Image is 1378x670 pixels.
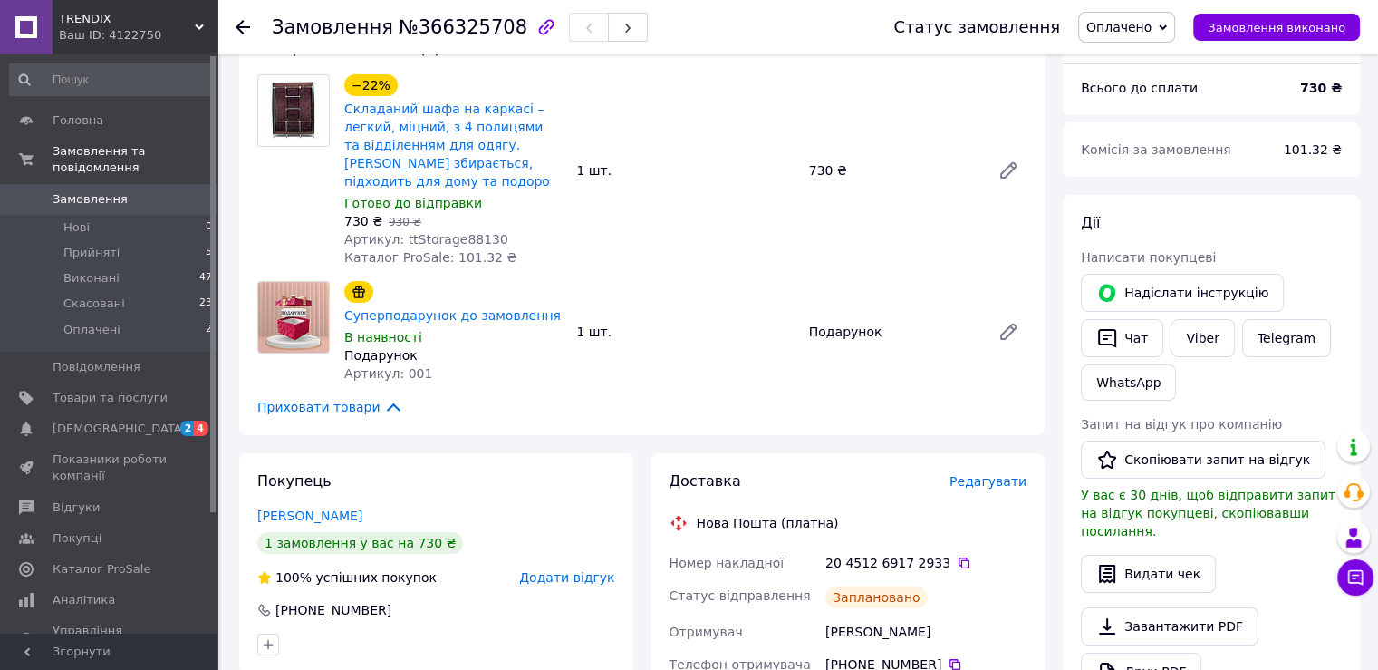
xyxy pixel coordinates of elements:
div: [PHONE_NUMBER] [274,601,393,619]
a: Завантажити PDF [1081,607,1258,646]
span: Отримувач [670,625,743,639]
div: Нова Пошта (платна) [692,514,843,532]
div: Подарунок [802,319,983,345]
span: У вас є 30 днів, щоб відправити запит на відгук покупцеві, скопіювавши посилання. [1081,488,1335,539]
div: Подарунок [344,346,562,364]
img: Суперподарунок до замовлення [258,282,329,353]
div: Повернутися назад [236,18,250,36]
span: Оплачені [63,322,120,338]
span: Каталог ProSale [53,561,150,578]
span: 930 ₴ [389,216,421,228]
a: Telegram [1242,319,1331,357]
span: Артикул: ttStorage88130 [344,232,508,247]
button: Надіслати інструкцію [1081,274,1284,312]
span: TRENDIX [59,11,195,27]
span: Прийняті [63,245,120,261]
a: Редагувати [990,314,1026,350]
span: Замовлення виконано [1208,21,1345,34]
span: Артикул: 001 [344,366,432,381]
div: 20 4512 6917 2933 [825,554,1026,572]
span: Комісія за замовлення [1081,142,1231,157]
div: 1 шт. [569,158,801,183]
span: Покупець [257,472,332,490]
span: [DEMOGRAPHIC_DATA] [53,421,187,437]
span: 23 [199,296,212,312]
a: Viber [1171,319,1234,357]
span: Приховати товари [257,397,403,417]
span: №366325708 [399,16,527,38]
span: Дії [1081,214,1100,231]
span: Показники роботи компанії [53,452,168,484]
span: Управління сайтом [53,623,168,655]
span: Написати покупцеві [1081,250,1216,265]
button: Чат [1081,319,1163,357]
span: Оплачено [1086,20,1152,34]
span: Замовлення [272,16,393,38]
span: Замовлення та повідомлення [53,143,217,176]
span: 2 [180,421,195,436]
div: 730 ₴ [802,158,983,183]
span: Головна [53,112,103,129]
span: 2 [206,322,212,338]
span: Нові [63,219,90,236]
span: Виконані [63,270,120,286]
span: В наявності [344,330,422,345]
a: WhatsApp [1081,364,1176,401]
span: 101.32 ₴ [1284,142,1342,157]
div: −22% [344,74,398,96]
div: Ваш ID: 4122750 [59,27,217,44]
div: Заплановано [825,587,928,608]
span: Всього до сплати [1081,81,1198,95]
span: 0 [206,219,212,236]
span: Запит на відгук про компанію [1081,417,1282,432]
span: Редагувати [949,474,1026,489]
span: Відгуки [53,500,100,516]
span: Каталог ProSale: 101.32 ₴ [344,250,516,265]
div: Статус замовлення [893,18,1060,36]
span: Номер накладної [670,556,785,570]
span: 730 ₴ [344,214,382,228]
div: 1 замовлення у вас на 730 ₴ [257,532,463,554]
button: Замовлення виконано [1193,14,1360,41]
span: Аналітика [53,592,115,608]
a: Редагувати [990,152,1026,189]
span: 47 [199,270,212,286]
b: 730 ₴ [1300,81,1342,95]
div: [PERSON_NAME] [822,616,1030,648]
span: Покупці [53,530,101,547]
button: Видати чек [1081,555,1216,593]
span: Товари та послуги [53,390,168,406]
input: Пошук [9,63,214,96]
div: 1 шт. [569,319,801,345]
span: Готово до відправки [344,196,482,210]
span: Товари в замовленні (2) [257,40,440,57]
span: Скасовані [63,296,125,312]
span: 5 [206,245,212,261]
span: 100% [275,570,312,585]
a: [PERSON_NAME] [257,509,362,523]
img: Складаний шафа на каркасі – легкий, міцний, з 4 полицями та відділенням для одягу. Швидко збираєт... [258,82,329,139]
span: Замовлення [53,191,128,208]
div: успішних покупок [257,568,437,587]
button: Скопіювати запит на відгук [1081,441,1325,479]
span: Доставка [670,472,741,490]
span: Додати відгук [519,570,614,585]
span: Повідомлення [53,359,140,375]
a: Складаний шафа на каркасі – легкий, міцний, з 4 полицями та відділенням для одягу. [PERSON_NAME] ... [344,102,550,189]
button: Чат з покупцем [1337,559,1373,596]
span: Статус відправлення [670,588,811,603]
a: Суперподарунок до замовлення [344,308,561,323]
span: 4 [194,421,208,436]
